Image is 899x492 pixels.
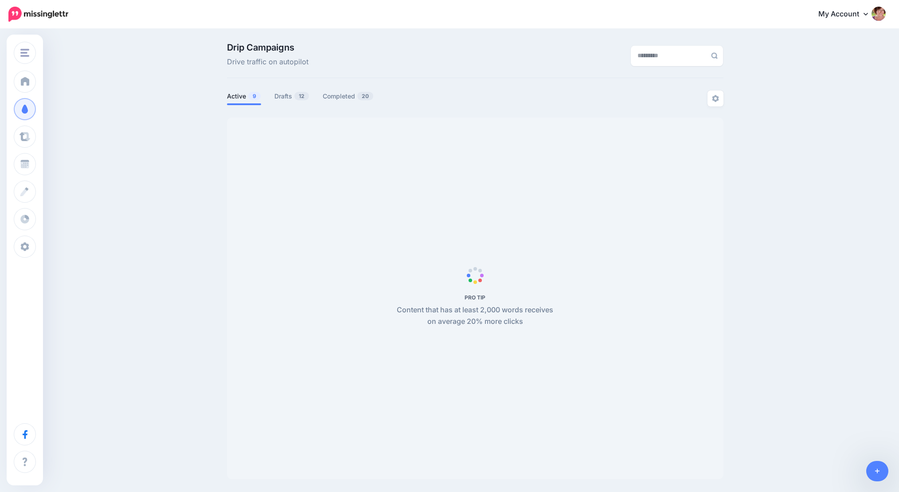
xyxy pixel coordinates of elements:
[323,91,374,102] a: Completed20
[294,92,309,100] span: 12
[248,92,261,100] span: 9
[227,43,309,52] span: Drip Campaigns
[392,304,558,327] p: Content that has at least 2,000 words receives on average 20% more clicks
[8,7,68,22] img: Missinglettr
[274,91,309,102] a: Drafts12
[20,49,29,57] img: menu.png
[227,91,261,102] a: Active9
[711,52,718,59] img: search-grey-6.png
[227,56,309,68] span: Drive traffic on autopilot
[392,294,558,301] h5: PRO TIP
[809,4,886,25] a: My Account
[357,92,373,100] span: 20
[712,95,719,102] img: settings-grey.png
